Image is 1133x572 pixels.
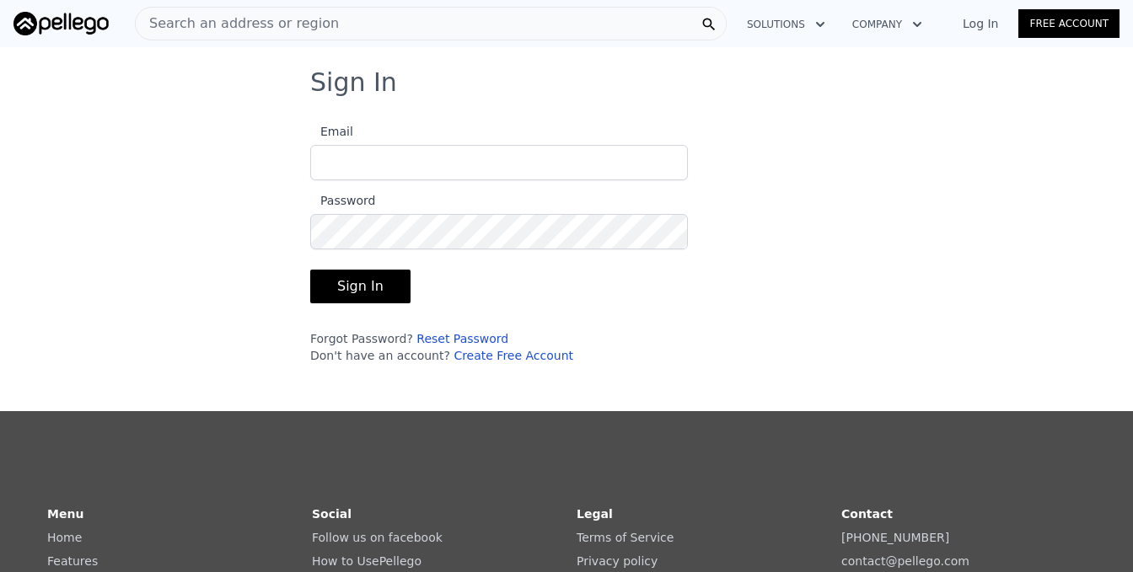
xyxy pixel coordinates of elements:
[454,349,573,362] a: Create Free Account
[310,67,823,98] h3: Sign In
[310,145,688,180] input: Email
[47,507,83,521] strong: Menu
[942,15,1018,32] a: Log In
[47,554,98,568] a: Features
[841,507,893,521] strong: Contact
[310,270,411,303] button: Sign In
[310,125,353,138] span: Email
[416,332,508,345] a: Reset Password
[310,214,688,249] input: Password
[839,9,936,40] button: Company
[1018,9,1120,38] a: Free Account
[47,531,82,544] a: Home
[13,12,109,35] img: Pellego
[841,531,949,544] a: [PHONE_NUMBER]
[312,531,443,544] a: Follow us on facebook
[310,330,688,364] div: Forgot Password? Don't have an account?
[733,9,839,40] button: Solutions
[310,194,375,207] span: Password
[312,554,422,568] a: How to UsePellego
[577,531,674,544] a: Terms of Service
[577,554,658,568] a: Privacy policy
[136,13,339,34] span: Search an address or region
[841,554,969,568] a: contact@pellego.com
[577,507,613,521] strong: Legal
[312,507,352,521] strong: Social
